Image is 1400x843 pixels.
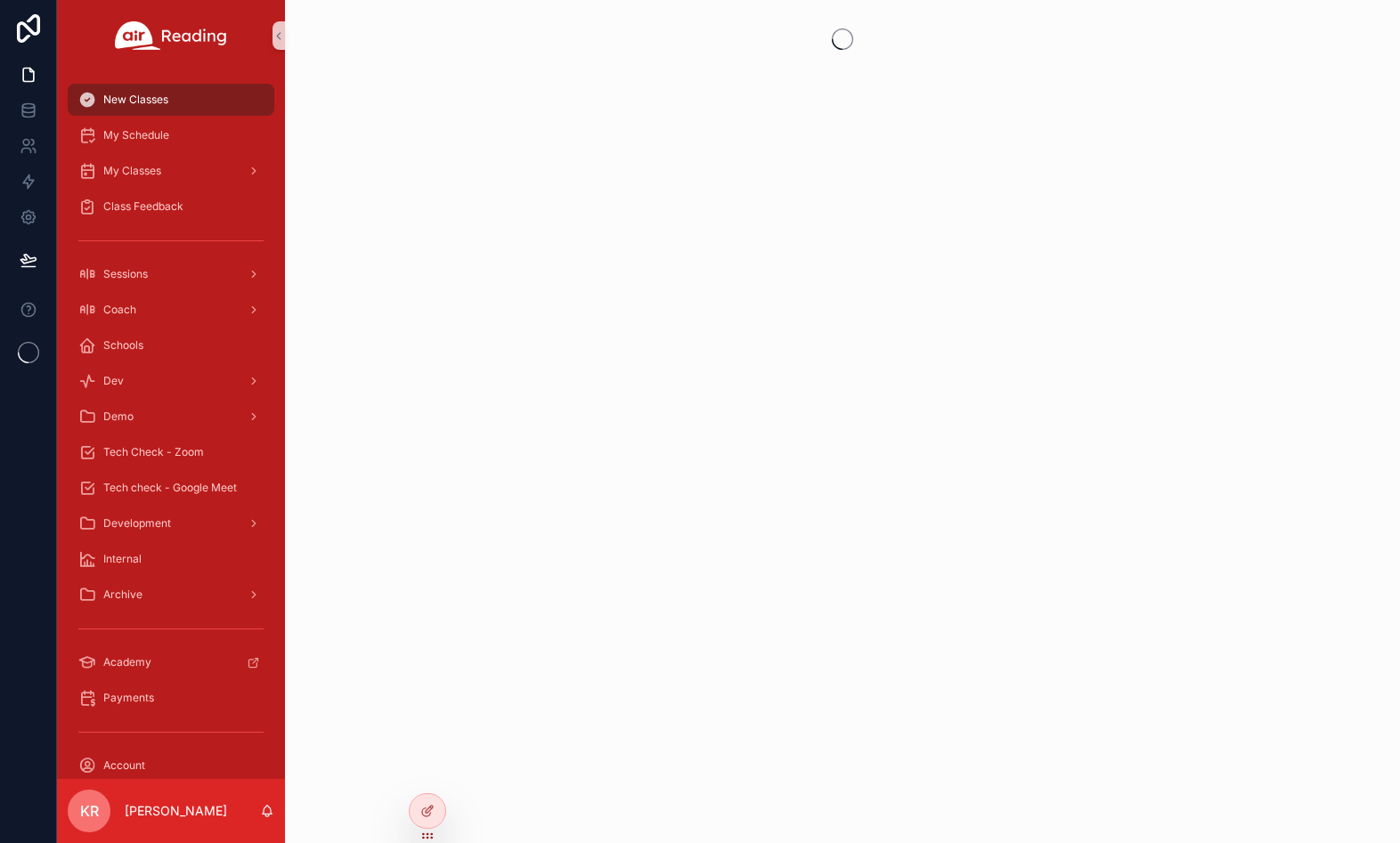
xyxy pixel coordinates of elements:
[68,436,274,468] a: Tech Check - Zoom
[68,365,274,397] a: Dev
[68,579,274,611] a: Archive
[125,802,227,820] p: [PERSON_NAME]
[68,507,274,539] a: Development
[68,682,274,714] a: Payments
[103,164,161,178] span: My Classes
[68,750,274,782] a: Account
[68,329,274,361] a: Schools
[68,119,274,151] a: My Schedule
[80,800,99,822] span: KR
[68,190,274,223] a: Class Feedback
[68,294,274,326] a: Coach
[68,543,274,575] a: Internal
[103,338,143,353] span: Schools
[103,303,136,317] span: Coach
[103,374,124,388] span: Dev
[57,71,285,779] div: scrollable content
[103,588,142,602] span: Archive
[68,155,274,187] a: My Classes
[103,655,151,669] span: Academy
[103,481,237,495] span: Tech check - Google Meet
[103,267,148,281] span: Sessions
[103,758,145,773] span: Account
[103,445,204,459] span: Tech Check - Zoom
[68,401,274,433] a: Demo
[103,409,134,424] span: Demo
[68,472,274,504] a: Tech check - Google Meet
[115,21,227,50] img: App logo
[68,258,274,290] a: Sessions
[103,199,183,214] span: Class Feedback
[103,128,169,142] span: My Schedule
[68,84,274,116] a: New Classes
[103,552,142,566] span: Internal
[103,93,168,107] span: New Classes
[103,691,154,705] span: Payments
[103,516,171,531] span: Development
[68,646,274,678] a: Academy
